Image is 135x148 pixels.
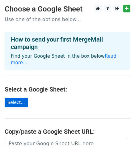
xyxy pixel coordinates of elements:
[11,53,116,65] a: Read more...
[11,53,124,66] p: Find your Google Sheet in the box below
[5,128,130,135] h4: Copy/paste a Google Sheet URL:
[5,16,130,23] p: Use one of the options below...
[5,98,28,107] a: Select...
[104,118,135,148] iframe: Chat Widget
[5,5,130,14] h3: Choose a Google Sheet
[5,86,130,93] h4: Select a Google Sheet:
[11,36,124,51] h4: How to send your first MergeMail campaign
